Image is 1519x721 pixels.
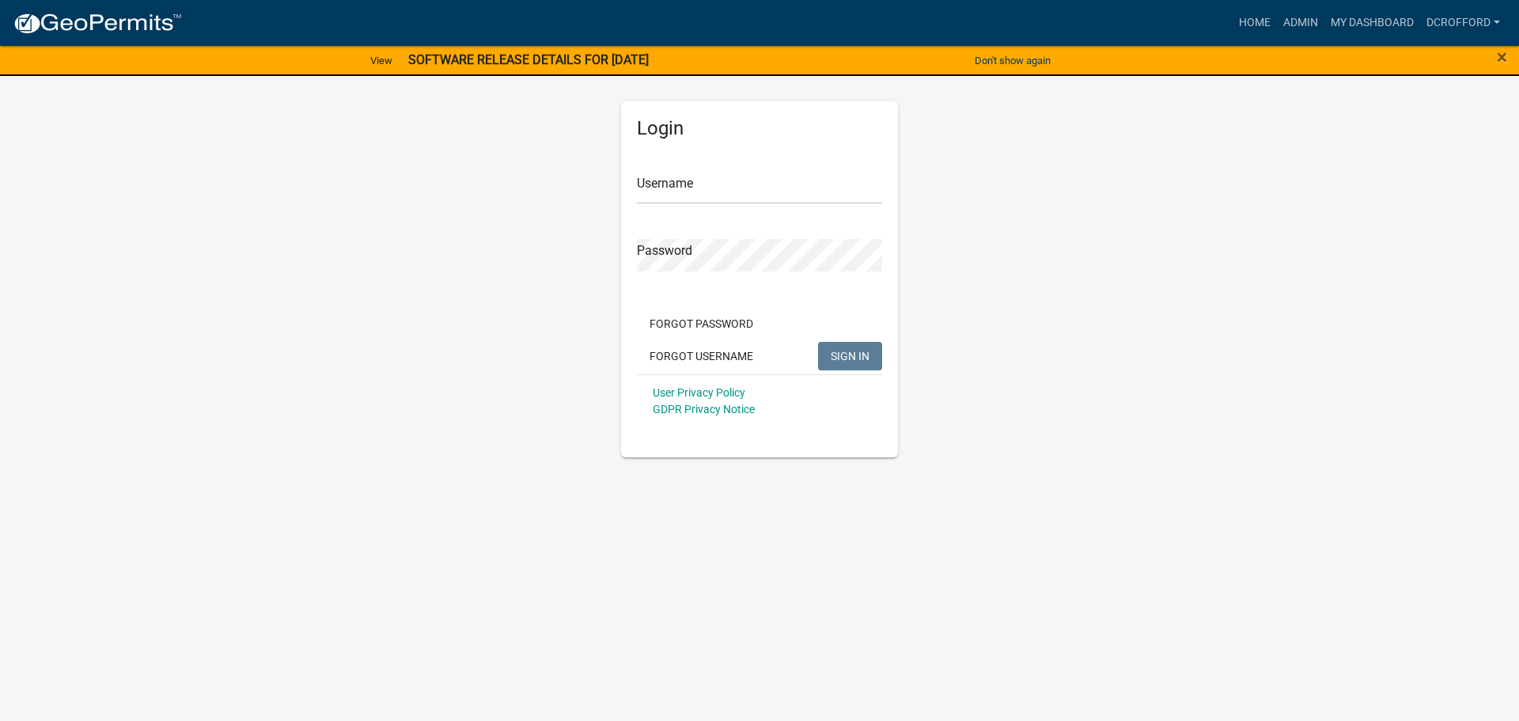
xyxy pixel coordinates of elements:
h5: Login [637,117,882,140]
a: dcrofford [1420,8,1506,38]
a: User Privacy Policy [653,386,745,399]
span: × [1497,46,1507,68]
button: Forgot Password [637,309,766,338]
a: Home [1233,8,1277,38]
a: Admin [1277,8,1324,38]
strong: SOFTWARE RELEASE DETAILS FOR [DATE] [408,52,649,67]
button: SIGN IN [818,342,882,370]
a: GDPR Privacy Notice [653,403,755,416]
button: Don't show again [968,47,1057,74]
span: SIGN IN [831,349,869,362]
button: Close [1497,47,1507,66]
a: View [364,47,399,74]
button: Forgot Username [637,342,766,370]
a: My Dashboard [1324,8,1420,38]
